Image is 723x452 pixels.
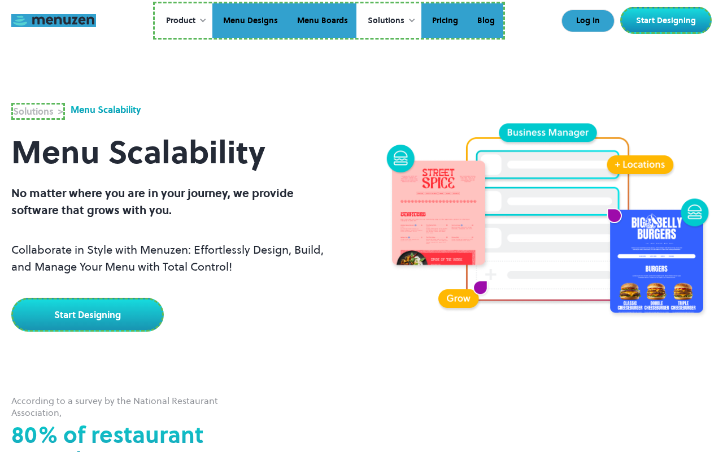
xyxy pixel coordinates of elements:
[11,103,65,120] a: Solutions >
[166,15,195,27] div: Product
[11,120,339,185] h1: Menu Scalability
[11,185,339,219] p: No matter where you are in your journey, we provide software that grows with you.
[11,241,339,275] p: Collaborate in Style with Menuzen: Effortlessly Design, Build, and Manage Your Menu with Total Co...
[286,3,356,38] a: Menu Boards
[13,105,63,118] div: Solutions >
[561,10,615,32] a: Log In
[467,3,503,38] a: Blog
[11,298,164,332] a: Start Designing
[212,3,286,38] a: Menu Designs
[368,15,404,27] div: Solutions
[155,3,212,38] div: Product
[421,3,467,38] a: Pricing
[620,7,712,34] a: Start Designing
[11,395,251,419] div: According to a survey by the National Restaurant Association,
[356,3,421,38] div: Solutions
[71,103,141,120] div: Menu Scalability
